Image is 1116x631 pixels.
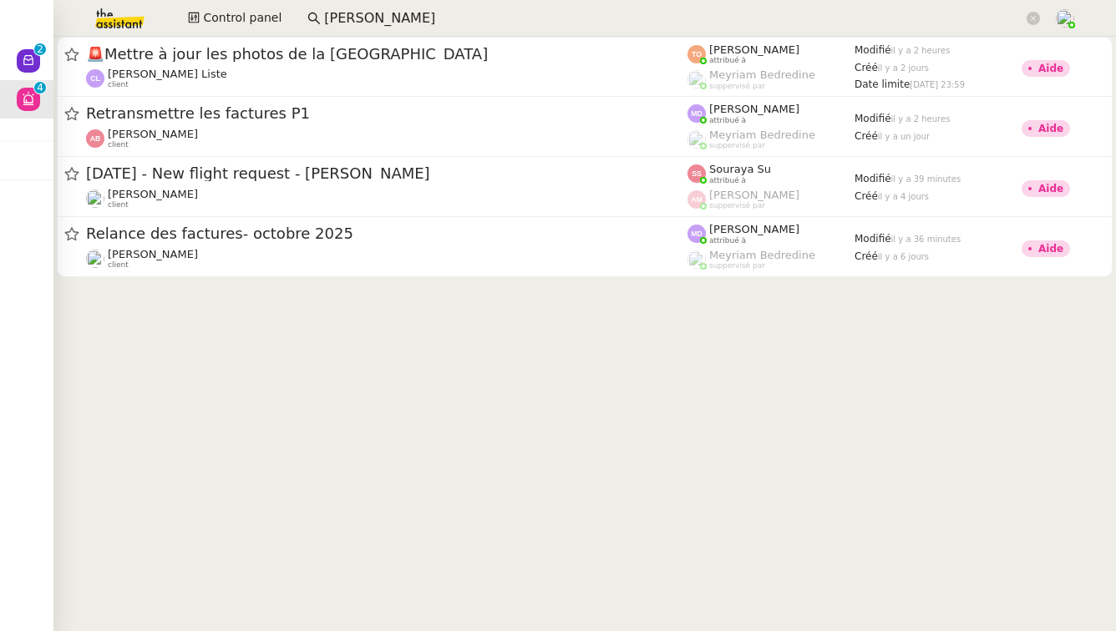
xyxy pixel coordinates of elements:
[878,192,929,201] span: il y a 4 jours
[86,69,104,88] img: svg
[1056,9,1074,28] img: users%2FPPrFYTsEAUgQy5cK5MCpqKbOX8K2%2Favatar%2FCapture%20d%E2%80%99e%CC%81cran%202023-06-05%20a%...
[891,235,961,244] span: il y a 36 minutes
[86,106,687,121] span: Retransmettre les factures P1
[324,8,1023,30] input: Rechercher
[878,63,929,73] span: il y a 2 jours
[709,261,765,270] span: suppervisé par
[86,68,687,89] app-user-detailed-label: client
[855,130,878,142] span: Créé
[687,45,706,63] img: svg
[709,249,815,261] span: Meyriam Bedredine
[178,7,292,30] button: Control panel
[709,82,765,91] span: suppervisé par
[687,190,706,209] img: svg
[687,225,706,243] img: svg
[855,44,891,56] span: Modifié
[709,236,746,245] span: attribué à
[108,80,129,89] span: client
[709,43,799,56] span: [PERSON_NAME]
[108,200,129,209] span: client
[709,176,746,185] span: attribué à
[86,188,687,209] app-user-detailed-label: client
[687,43,855,65] app-user-label: attribué à
[891,114,951,124] span: il y a 2 heures
[910,80,965,89] span: [DATE] 23:59
[86,189,104,208] img: users%2FC9SBsJ0duuaSgpQFj5LgoEX8n0o2%2Favatar%2Fec9d51b8-9413-4189-adfb-7be4d8c96a3c
[687,250,706,269] img: users%2FaellJyylmXSg4jqeVbanehhyYJm1%2Favatar%2Fprofile-pic%20(4).png
[855,62,878,73] span: Créé
[855,78,910,90] span: Date limite
[687,164,706,183] img: svg
[709,116,746,125] span: attribué à
[108,260,129,270] span: client
[1038,124,1063,134] div: Aide
[34,82,46,93] nz-badge-sup: 4
[855,190,878,202] span: Créé
[37,82,43,97] p: 4
[203,8,282,28] span: Control panel
[1038,244,1063,254] div: Aide
[709,141,765,150] span: suppervisé par
[878,252,929,261] span: il y a 6 jours
[855,113,891,124] span: Modifié
[86,128,687,149] app-user-detailed-label: client
[108,140,129,149] span: client
[855,233,891,245] span: Modifié
[86,226,687,241] span: Relance des factures- octobre 2025
[108,68,227,80] span: [PERSON_NAME] Liste
[687,223,855,245] app-user-label: attribué à
[855,173,891,184] span: Modifié
[855,250,878,262] span: Créé
[687,163,855,184] app-user-label: attribué à
[891,46,951,55] span: il y a 2 heures
[891,174,961,184] span: il y a 39 minutes
[687,68,855,90] app-user-label: suppervisé par
[108,128,198,140] span: [PERSON_NAME]
[687,130,706,149] img: users%2FaellJyylmXSg4jqeVbanehhyYJm1%2Favatar%2Fprofile-pic%20(4).png
[687,70,706,88] img: users%2FaellJyylmXSg4jqeVbanehhyYJm1%2Favatar%2Fprofile-pic%20(4).png
[1038,63,1063,73] div: Aide
[108,188,198,200] span: [PERSON_NAME]
[37,43,43,58] p: 2
[709,223,799,235] span: [PERSON_NAME]
[709,129,815,141] span: Meyriam Bedredine
[687,129,855,150] app-user-label: suppervisé par
[709,201,765,210] span: suppervisé par
[709,189,799,201] span: [PERSON_NAME]
[709,103,799,115] span: [PERSON_NAME]
[687,103,855,124] app-user-label: attribué à
[709,56,746,65] span: attribué à
[86,166,687,181] span: [DATE] - New flight request - [PERSON_NAME]
[34,43,46,55] nz-badge-sup: 2
[108,248,198,260] span: [PERSON_NAME]
[86,45,104,63] span: 🚨
[878,132,930,141] span: il y a un jour
[1038,184,1063,194] div: Aide
[709,68,815,81] span: Meyriam Bedredine
[687,189,855,210] app-user-label: suppervisé par
[86,248,687,270] app-user-detailed-label: client
[687,104,706,123] img: svg
[86,129,104,148] img: svg
[86,47,687,62] span: Mettre à jour les photos de la [GEOGRAPHIC_DATA]
[687,249,855,270] app-user-label: suppervisé par
[86,250,104,268] img: users%2FrssbVgR8pSYriYNmUDKzQX9syo02%2Favatar%2Fb215b948-7ecd-4adc-935c-e0e4aeaee93e
[709,163,771,175] span: Souraya Su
